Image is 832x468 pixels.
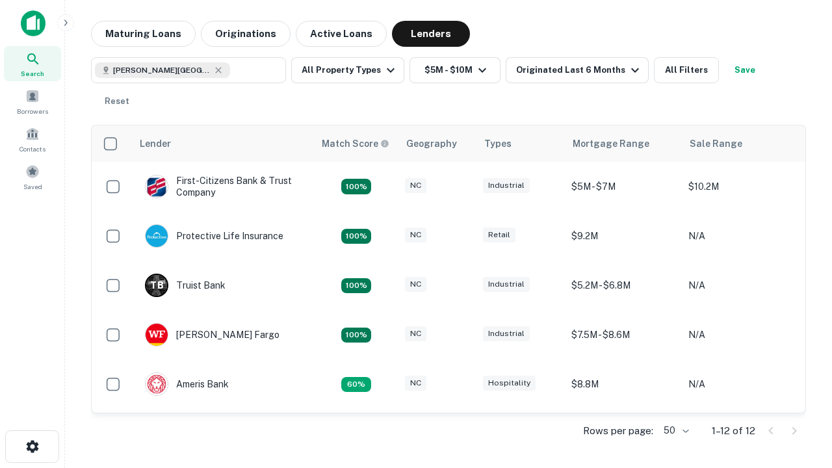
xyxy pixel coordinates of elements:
[145,323,279,346] div: [PERSON_NAME] Fargo
[483,326,530,341] div: Industrial
[409,57,500,83] button: $5M - $10M
[146,225,168,247] img: picture
[405,178,426,193] div: NC
[4,84,61,119] a: Borrowers
[565,211,682,261] td: $9.2M
[476,125,565,162] th: Types
[21,68,44,79] span: Search
[4,159,61,194] a: Saved
[314,125,398,162] th: Capitalize uses an advanced AI algorithm to match your search with the best lender. The match sco...
[682,409,799,458] td: N/A
[145,274,226,297] div: Truist Bank
[146,324,168,346] img: picture
[682,310,799,359] td: N/A
[145,224,283,248] div: Protective Life Insurance
[565,409,682,458] td: $9.2M
[682,125,799,162] th: Sale Range
[322,136,389,151] div: Capitalize uses an advanced AI algorithm to match your search with the best lender. The match sco...
[146,175,168,198] img: picture
[341,377,371,393] div: Matching Properties: 1, hasApolloMatch: undefined
[21,10,45,36] img: capitalize-icon.png
[583,423,653,439] p: Rows per page:
[565,162,682,211] td: $5M - $7M
[113,64,211,76] span: [PERSON_NAME][GEOGRAPHIC_DATA], [GEOGRAPHIC_DATA]
[145,175,301,198] div: First-citizens Bank & Trust Company
[145,372,229,396] div: Ameris Bank
[724,57,766,83] button: Save your search to get updates of matches that match your search criteria.
[341,328,371,343] div: Matching Properties: 2, hasApolloMatch: undefined
[405,227,426,242] div: NC
[682,261,799,310] td: N/A
[341,179,371,194] div: Matching Properties: 2, hasApolloMatch: undefined
[712,423,755,439] p: 1–12 of 12
[484,136,512,151] div: Types
[140,136,171,151] div: Lender
[483,178,530,193] div: Industrial
[573,136,649,151] div: Mortgage Range
[767,322,832,385] iframe: Chat Widget
[565,310,682,359] td: $7.5M - $8.6M
[201,21,291,47] button: Originations
[405,277,426,292] div: NC
[654,57,719,83] button: All Filters
[565,359,682,409] td: $8.8M
[4,46,61,81] a: Search
[398,125,476,162] th: Geography
[565,261,682,310] td: $5.2M - $6.8M
[19,144,45,154] span: Contacts
[91,21,196,47] button: Maturing Loans
[150,279,163,292] p: T B
[516,62,643,78] div: Originated Last 6 Months
[341,229,371,244] div: Matching Properties: 2, hasApolloMatch: undefined
[690,136,742,151] div: Sale Range
[682,211,799,261] td: N/A
[483,227,515,242] div: Retail
[341,278,371,294] div: Matching Properties: 3, hasApolloMatch: undefined
[146,373,168,395] img: picture
[406,136,457,151] div: Geography
[392,21,470,47] button: Lenders
[506,57,649,83] button: Originated Last 6 Months
[322,136,387,151] h6: Match Score
[565,125,682,162] th: Mortgage Range
[483,277,530,292] div: Industrial
[23,181,42,192] span: Saved
[405,376,426,391] div: NC
[682,359,799,409] td: N/A
[96,88,138,114] button: Reset
[296,21,387,47] button: Active Loans
[17,106,48,116] span: Borrowers
[658,421,691,440] div: 50
[483,376,536,391] div: Hospitality
[132,125,314,162] th: Lender
[682,162,799,211] td: $10.2M
[405,326,426,341] div: NC
[4,122,61,157] a: Contacts
[291,57,404,83] button: All Property Types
